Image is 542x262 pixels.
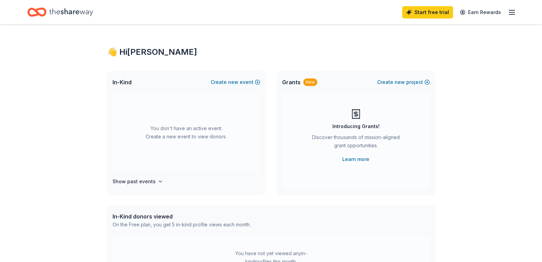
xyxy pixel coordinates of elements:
[342,155,369,163] a: Learn more
[228,78,238,86] span: new
[113,221,251,229] div: On the Free plan, you get 5 in-kind profile views each month.
[456,6,505,18] a: Earn Rewards
[309,133,402,152] div: Discover thousands of mission-aligned grant opportunities.
[395,78,405,86] span: new
[113,212,251,221] div: In-Kind donors viewed
[113,177,156,186] h4: Show past events
[332,122,380,130] div: Introducing Grants!
[113,177,163,186] button: Show past events
[282,78,301,86] span: Grants
[27,4,93,20] a: Home
[107,47,435,58] div: 👋 Hi [PERSON_NAME]
[303,78,317,86] div: New
[211,78,260,86] button: Createnewevent
[113,78,132,86] span: In-Kind
[377,78,430,86] button: Createnewproject
[402,6,453,18] a: Start free trial
[113,93,260,172] div: You don't have an active event. Create a new event to view donors.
